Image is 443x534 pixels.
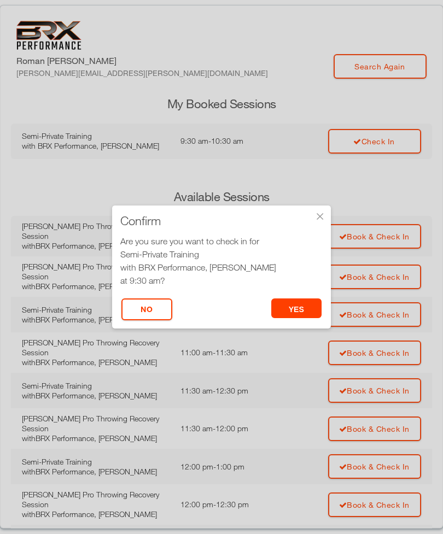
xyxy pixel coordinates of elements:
div: × [314,211,325,222]
button: No [121,298,172,320]
div: Semi-Private Training [120,248,323,261]
div: Are you sure you want to check in for at 9:30 am? [120,234,323,287]
span: Confirm [120,215,161,226]
button: yes [271,298,322,318]
div: with BRX Performance, [PERSON_NAME] [120,261,323,274]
